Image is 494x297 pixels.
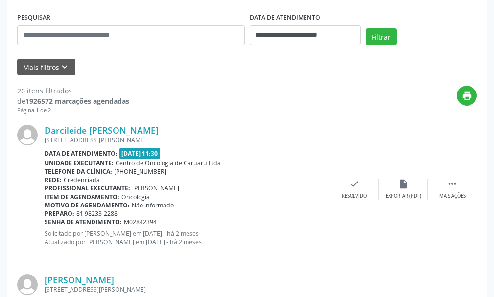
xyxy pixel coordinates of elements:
[45,285,330,294] div: [STREET_ADDRESS][PERSON_NAME]
[121,193,150,201] span: Oncologia
[17,125,38,145] img: img
[45,125,159,136] a: Darcileide [PERSON_NAME]
[132,184,179,192] span: [PERSON_NAME]
[119,148,161,159] span: [DATE] 11:30
[45,159,114,167] b: Unidade executante:
[17,86,129,96] div: 26 itens filtrados
[17,10,50,25] label: PESQUISAR
[447,179,458,189] i: 
[17,59,75,76] button: Mais filtroskeyboard_arrow_down
[366,28,397,45] button: Filtrar
[45,184,130,192] b: Profissional executante:
[45,149,118,158] b: Data de atendimento:
[45,167,112,176] b: Telefone da clínica:
[457,86,477,106] button: print
[114,167,166,176] span: [PHONE_NUMBER]
[132,201,174,209] span: Não informado
[342,193,367,200] div: Resolvido
[45,218,122,226] b: Senha de atendimento:
[349,179,360,189] i: check
[45,193,119,201] b: Item de agendamento:
[45,229,330,246] p: Solicitado por [PERSON_NAME] em [DATE] - há 2 meses Atualizado por [PERSON_NAME] em [DATE] - há 2...
[17,106,129,114] div: Página 1 de 2
[45,274,114,285] a: [PERSON_NAME]
[45,209,74,218] b: Preparo:
[462,91,472,101] i: print
[45,136,330,144] div: [STREET_ADDRESS][PERSON_NAME]
[386,193,421,200] div: Exportar (PDF)
[17,96,129,106] div: de
[64,176,100,184] span: Credenciada
[250,10,320,25] label: DATA DE ATENDIMENTO
[17,274,38,295] img: img
[45,201,130,209] b: Motivo de agendamento:
[439,193,466,200] div: Mais ações
[398,179,409,189] i: insert_drive_file
[116,159,221,167] span: Centro de Oncologia de Caruaru Ltda
[25,96,129,106] strong: 1926572 marcações agendadas
[45,176,62,184] b: Rede:
[76,209,118,218] span: 81 98233-2288
[124,218,157,226] span: M02842394
[59,62,70,72] i: keyboard_arrow_down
